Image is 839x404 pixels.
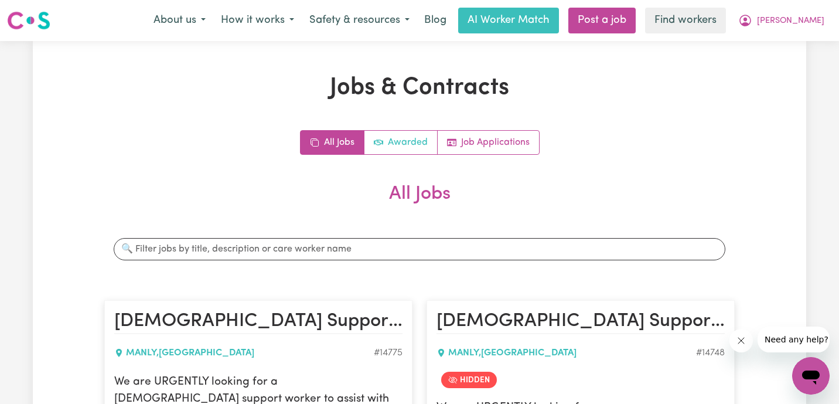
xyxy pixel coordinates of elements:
[696,346,725,360] div: Job ID #14748
[146,8,213,33] button: About us
[757,15,824,28] span: [PERSON_NAME]
[438,131,539,154] a: Job applications
[436,310,725,334] h2: Female Support Worker Needed In Manly, NSW
[114,238,725,260] input: 🔍 Filter jobs by title, description or care worker name
[645,8,726,33] a: Find workers
[302,8,417,33] button: Safety & resources
[417,8,453,33] a: Blog
[213,8,302,33] button: How it works
[792,357,830,395] iframe: Button to launch messaging window
[758,327,830,352] iframe: Message from company
[568,8,636,33] a: Post a job
[729,329,753,352] iframe: Close message
[7,10,50,31] img: Careseekers logo
[114,310,403,334] h2: Female Support Worker Needed In Manly, NSW
[374,346,403,360] div: Job ID #14775
[114,346,374,360] div: MANLY , [GEOGRAPHIC_DATA]
[441,372,497,388] span: Job is hidden
[436,346,696,360] div: MANLY , [GEOGRAPHIC_DATA]
[7,7,50,34] a: Careseekers logo
[731,8,832,33] button: My Account
[364,131,438,154] a: Active jobs
[301,131,364,154] a: All jobs
[104,74,735,102] h1: Jobs & Contracts
[104,183,735,224] h2: All Jobs
[458,8,559,33] a: AI Worker Match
